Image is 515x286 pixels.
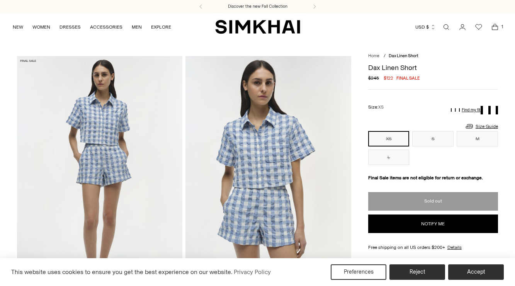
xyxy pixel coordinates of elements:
[389,264,445,280] button: Reject
[59,19,81,36] a: DRESSES
[455,19,470,35] a: Go to the account page
[412,131,454,146] button: S
[499,23,506,30] span: 1
[457,131,498,146] button: M
[368,175,483,180] strong: Final Sale items are not eligible for return or exchange.
[368,150,410,165] button: L
[13,19,23,36] a: NEW
[368,104,384,111] label: Size:
[384,75,393,82] span: $122
[132,19,142,36] a: MEN
[378,105,384,110] span: XS
[368,214,498,233] button: Notify me
[215,19,300,34] a: SIMKHAI
[228,3,287,10] a: Discover the new Fall Collection
[368,64,498,71] h1: Dax Linen Short
[439,19,454,35] a: Open search modal
[331,264,386,280] button: Preferences
[389,53,418,58] span: Dax Linen Short
[368,131,410,146] button: XS
[471,19,486,35] a: Wishlist
[465,121,498,131] a: Size Guide
[487,19,503,35] a: Open cart modal
[415,19,436,36] button: USD $
[368,53,379,58] a: Home
[368,53,498,60] nav: breadcrumbs
[447,244,462,251] a: Details
[448,264,504,280] button: Accept
[368,244,498,251] div: Free shipping on all US orders $200+
[90,19,122,36] a: ACCESSORIES
[368,75,379,82] s: $245
[384,53,386,60] div: /
[151,19,171,36] a: EXPLORE
[11,268,233,276] span: This website uses cookies to ensure you get the best experience on our website.
[32,19,50,36] a: WOMEN
[233,266,272,278] a: Privacy Policy (opens in a new tab)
